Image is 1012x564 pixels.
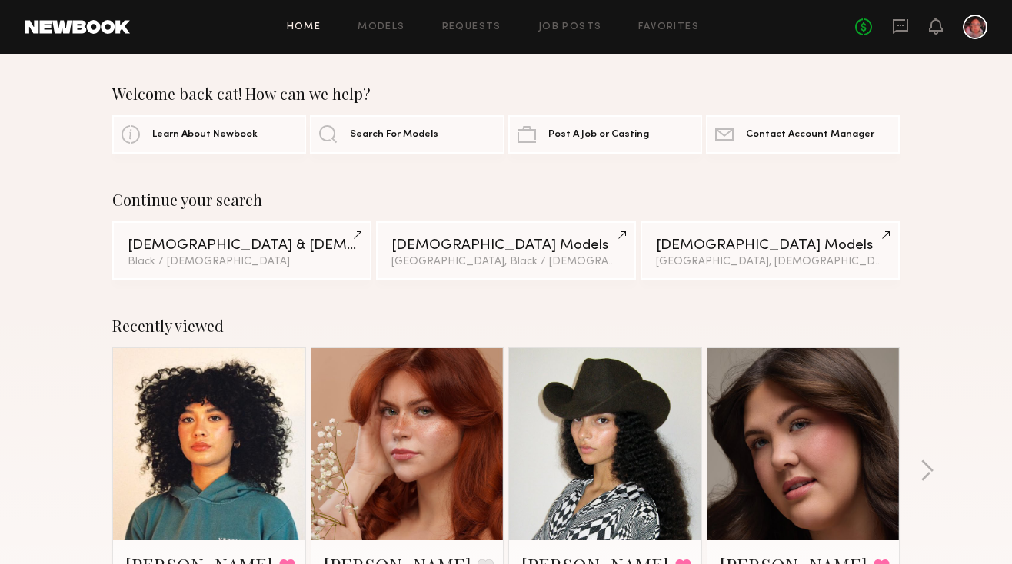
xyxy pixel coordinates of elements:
div: [GEOGRAPHIC_DATA], Black / [DEMOGRAPHIC_DATA] [391,257,620,267]
span: Post A Job or Casting [548,130,649,140]
a: Search For Models [310,115,504,154]
a: Models [358,22,404,32]
a: Job Posts [538,22,602,32]
div: [DEMOGRAPHIC_DATA] Models [656,238,884,253]
div: Welcome back cat! How can we help? [112,85,900,103]
a: Post A Job or Casting [508,115,702,154]
a: [DEMOGRAPHIC_DATA] Models[GEOGRAPHIC_DATA], Black / [DEMOGRAPHIC_DATA] [376,221,635,280]
a: [DEMOGRAPHIC_DATA] Models[GEOGRAPHIC_DATA], [DEMOGRAPHIC_DATA] [641,221,900,280]
div: Black / [DEMOGRAPHIC_DATA] [128,257,356,267]
a: Contact Account Manager [706,115,900,154]
a: Home [287,22,321,32]
a: Requests [442,22,501,32]
span: Learn About Newbook [152,130,258,140]
a: [DEMOGRAPHIC_DATA] & [DEMOGRAPHIC_DATA] ModelsBlack / [DEMOGRAPHIC_DATA] [112,221,371,280]
a: Favorites [638,22,699,32]
div: Recently viewed [112,317,900,335]
span: Contact Account Manager [746,130,874,140]
div: Continue your search [112,191,900,209]
div: [DEMOGRAPHIC_DATA] & [DEMOGRAPHIC_DATA] Models [128,238,356,253]
a: Learn About Newbook [112,115,306,154]
div: [GEOGRAPHIC_DATA], [DEMOGRAPHIC_DATA] [656,257,884,267]
div: [DEMOGRAPHIC_DATA] Models [391,238,620,253]
span: Search For Models [350,130,438,140]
